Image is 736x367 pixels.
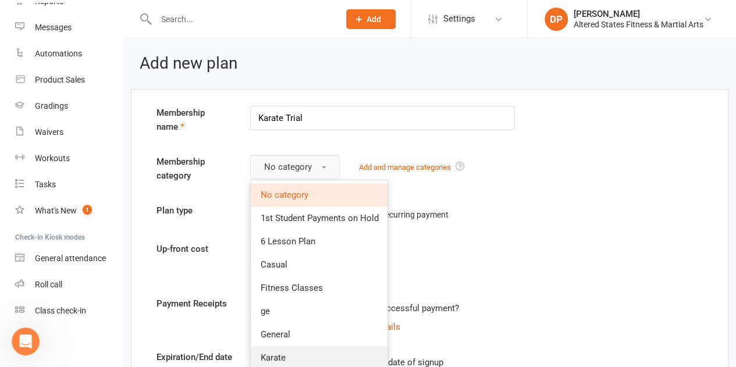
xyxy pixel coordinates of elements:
[10,254,223,273] textarea: Message…
[9,221,223,256] div: Toby says…
[15,298,123,324] a: Class kiosk mode
[251,230,387,253] a: 6 Lesson Plan
[260,213,378,223] span: 1st Student Payments on Hold
[35,101,68,111] div: Gradings
[37,278,46,287] button: Gif picker
[56,15,108,26] p: Active 4h ago
[152,11,331,27] input: Search...
[15,119,123,145] a: Waivers
[15,41,123,67] a: Automations
[148,106,241,134] label: Membership name
[545,8,568,31] div: DP
[148,242,241,256] label: Up-front cost
[251,206,387,230] a: 1st Student Payments on Hold
[260,259,287,270] span: Casual
[75,203,84,212] a: Source reference 143271:
[35,306,86,315] div: Class check-in
[15,245,123,272] a: General attendance kiosk mode
[15,272,123,298] a: Roll call
[250,155,340,179] button: No category
[200,273,218,292] button: Send a message…
[74,278,83,287] button: Start recording
[56,6,67,15] h1: Jia
[367,15,381,24] span: Add
[52,203,61,212] a: Source reference 135682160:
[260,236,315,247] span: 6 Lesson Plan
[83,205,92,215] span: 1
[35,154,70,163] div: Workouts
[260,190,308,200] span: No category
[55,278,65,287] button: Upload attachment
[15,198,123,224] a: What's New1
[443,6,475,32] span: Settings
[260,329,290,340] span: General
[15,145,123,172] a: Workouts
[148,155,241,183] label: Membership category
[35,280,62,289] div: Roll call
[574,19,703,30] div: Altered States Fitness & Martial Arts
[9,47,223,220] div: To generate a group list for semi-private clients or KU Kids karate students, use the custom repo...
[63,203,73,212] a: Source reference 143309:
[35,180,56,189] div: Tasks
[35,254,106,263] div: General attendance
[364,204,448,226] button: Recurring payment
[250,106,515,130] input: Enter membership name
[264,162,311,172] span: No category
[35,75,85,84] div: Product Sales
[15,15,123,41] a: Messages
[35,49,82,58] div: Automations
[15,93,123,119] a: Gradings
[15,67,123,93] a: Product Sales
[12,327,40,355] iframe: Intercom live chat
[35,23,72,32] div: Messages
[35,127,63,137] div: Waivers
[140,55,720,73] h2: Add new plan
[35,206,77,215] div: What's New
[33,6,52,25] div: Profile image for Jia
[260,306,269,316] span: ge
[358,163,450,172] a: Add and manage categories
[15,172,123,198] a: Tasks
[19,228,157,240] div: Is that what you were looking for?
[148,350,241,364] label: Expiration/End date
[260,283,322,293] span: Fitness Classes
[9,221,166,247] div: Is that what you were looking for?
[346,9,396,29] button: Add
[251,323,387,346] a: General
[19,54,214,213] div: To generate a group list for semi-private clients or KU Kids karate students, use the custom repo...
[148,297,241,311] label: Payment Receipts
[182,5,204,27] button: Home
[251,300,387,323] a: ge
[148,204,241,218] label: Plan type
[9,47,223,221] div: Toby says…
[204,5,225,26] div: Close
[251,276,387,300] a: Fitness Classes
[18,278,27,287] button: Emoji picker
[260,352,285,363] span: Karate
[574,9,703,19] div: [PERSON_NAME]
[251,183,387,206] a: No category
[8,5,30,27] button: go back
[251,253,387,276] a: Casual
